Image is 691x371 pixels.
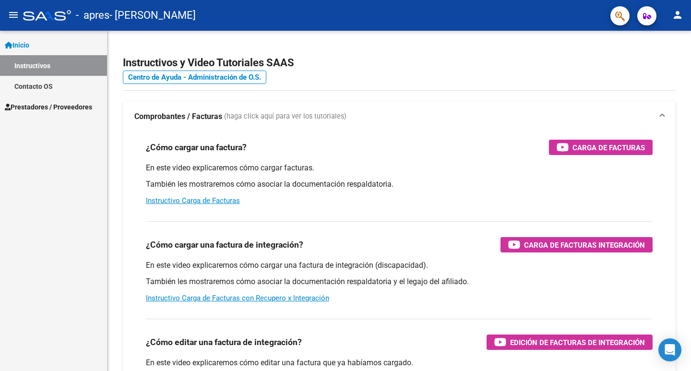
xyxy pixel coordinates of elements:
[146,179,653,190] p: También les mostraremos cómo asociar la documentación respaldatoria.
[123,101,676,132] mat-expansion-panel-header: Comprobantes / Facturas (haga click aquí para ver los tutoriales)
[76,5,109,26] span: - apres
[549,140,653,155] button: Carga de Facturas
[146,141,247,154] h3: ¿Cómo cargar una factura?
[487,335,653,350] button: Edición de Facturas de integración
[134,111,222,122] strong: Comprobantes / Facturas
[146,358,653,368] p: En este video explicaremos cómo editar una factura que ya habíamos cargado.
[5,102,92,112] span: Prestadores / Proveedores
[146,196,240,205] a: Instructivo Carga de Facturas
[5,40,29,50] span: Inicio
[672,9,683,21] mat-icon: person
[146,335,302,349] h3: ¿Cómo editar una factura de integración?
[109,5,196,26] span: - [PERSON_NAME]
[8,9,19,21] mat-icon: menu
[524,239,645,251] span: Carga de Facturas Integración
[146,238,303,251] h3: ¿Cómo cargar una factura de integración?
[146,276,653,287] p: También les mostraremos cómo asociar la documentación respaldatoria y el legajo del afiliado.
[146,163,653,173] p: En este video explicaremos cómo cargar facturas.
[146,294,329,302] a: Instructivo Carga de Facturas con Recupero x Integración
[123,54,676,72] h2: Instructivos y Video Tutoriales SAAS
[224,111,346,122] span: (haga click aquí para ver los tutoriales)
[500,237,653,252] button: Carga de Facturas Integración
[146,260,653,271] p: En este video explicaremos cómo cargar una factura de integración (discapacidad).
[658,338,681,361] div: Open Intercom Messenger
[572,142,645,154] span: Carga de Facturas
[510,336,645,348] span: Edición de Facturas de integración
[123,71,266,84] a: Centro de Ayuda - Administración de O.S.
